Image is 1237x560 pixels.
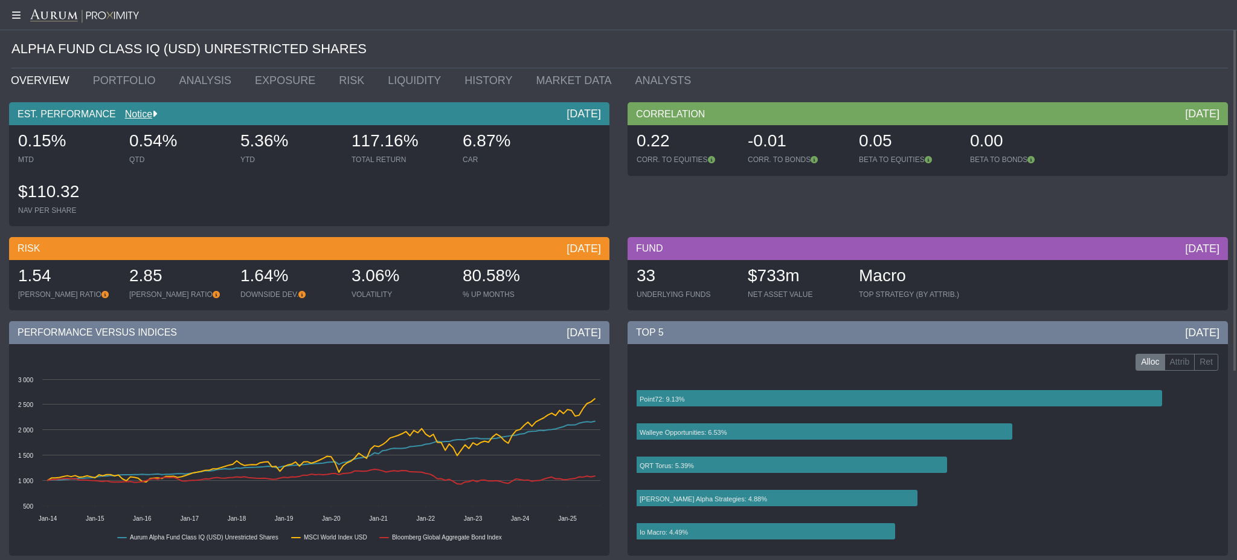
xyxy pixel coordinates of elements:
[748,264,847,290] div: $733m
[18,427,33,434] text: 2 000
[240,129,339,155] div: 5.36%
[116,109,152,119] a: Notice
[640,396,685,403] text: Point72: 9.13%
[86,515,104,522] text: Jan-15
[567,325,601,340] div: [DATE]
[567,241,601,256] div: [DATE]
[628,102,1228,125] div: CORRELATION
[859,155,958,164] div: BETA TO EQUITIES
[246,68,330,93] a: EXPOSURE
[129,264,228,290] div: 2.85
[1185,106,1219,121] div: [DATE]
[628,321,1228,344] div: TOP 5
[9,237,609,260] div: RISK
[558,515,577,522] text: Jan-25
[970,155,1069,164] div: BETA TO BONDS
[640,462,694,469] text: QRT Torus: 5.39%
[9,102,609,125] div: EST. PERFORMANCE
[352,129,451,155] div: 117.16%
[417,515,435,522] text: Jan-22
[18,290,117,299] div: [PERSON_NAME] RATIO
[637,131,670,150] span: 0.22
[859,129,958,155] div: 0.05
[129,155,228,164] div: QTD
[39,515,57,522] text: Jan-14
[970,129,1069,155] div: 0.00
[626,68,706,93] a: ANALYSTS
[379,68,455,93] a: LIQUIDITY
[1136,354,1165,371] label: Alloc
[748,129,847,155] div: -0.01
[180,515,199,522] text: Jan-17
[637,155,736,164] div: CORR. TO EQUITIES
[18,377,33,383] text: 3 000
[18,264,117,290] div: 1.54
[18,402,33,408] text: 2 500
[455,68,527,93] a: HISTORY
[240,155,339,164] div: YTD
[304,534,367,541] text: MSCI World Index USD
[369,515,388,522] text: Jan-21
[1194,354,1218,371] label: Ret
[463,264,562,290] div: 80.58%
[130,534,278,541] text: Aurum Alpha Fund Class IQ (USD) Unrestricted Shares
[567,106,601,121] div: [DATE]
[275,515,294,522] text: Jan-19
[748,290,847,299] div: NET ASSET VALUE
[129,131,177,150] span: 0.54%
[352,264,451,290] div: 3.06%
[640,529,688,536] text: Io Macro: 4.49%
[18,180,117,206] div: $110.32
[23,503,33,510] text: 500
[352,155,451,164] div: TOTAL RETURN
[18,452,33,459] text: 1 500
[640,495,767,503] text: [PERSON_NAME] Alpha Strategies: 4.88%
[322,515,341,522] text: Jan-20
[30,9,139,24] img: Aurum-Proximity%20white.svg
[859,290,959,299] div: TOP STRATEGY (BY ATTRIB.)
[463,129,562,155] div: 6.87%
[228,515,246,522] text: Jan-18
[464,515,483,522] text: Jan-23
[640,429,727,436] text: Walleye Opportunities: 6.53%
[18,131,66,150] span: 0.15%
[133,515,152,522] text: Jan-16
[2,68,84,93] a: OVERVIEW
[527,68,626,93] a: MARKET DATA
[129,290,228,299] div: [PERSON_NAME] RATIO
[330,68,379,93] a: RISK
[1165,354,1195,371] label: Attrib
[463,290,562,299] div: % UP MONTHS
[18,478,33,484] text: 1 000
[84,68,170,93] a: PORTFOLIO
[637,264,736,290] div: 33
[240,264,339,290] div: 1.64%
[11,30,1228,68] div: ALPHA FUND CLASS IQ (USD) UNRESTRICTED SHARES
[748,155,847,164] div: CORR. TO BONDS
[116,108,157,121] div: Notice
[170,68,246,93] a: ANALYSIS
[1185,325,1219,340] div: [DATE]
[9,321,609,344] div: PERFORMANCE VERSUS INDICES
[463,155,562,164] div: CAR
[859,264,959,290] div: Macro
[240,290,339,299] div: DOWNSIDE DEV.
[511,515,530,522] text: Jan-24
[1185,241,1219,256] div: [DATE]
[352,290,451,299] div: VOLATILITY
[637,290,736,299] div: UNDERLYING FUNDS
[392,534,502,541] text: Bloomberg Global Aggregate Bond Index
[18,155,117,164] div: MTD
[18,206,117,215] div: NAV PER SHARE
[628,237,1228,260] div: FUND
